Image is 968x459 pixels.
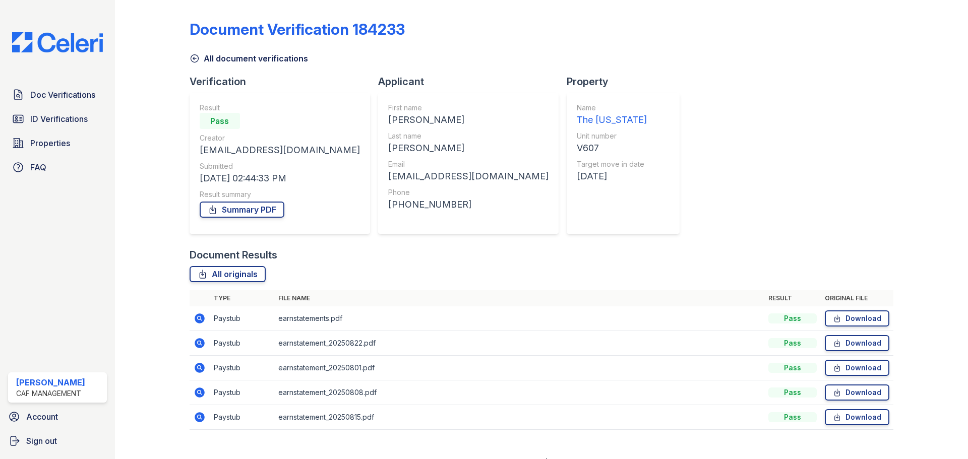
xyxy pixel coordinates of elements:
td: earnstatement_20250801.pdf [274,356,764,380]
td: earnstatement_20250815.pdf [274,405,764,430]
td: earnstatements.pdf [274,306,764,331]
div: Pass [768,387,817,398]
div: Document Verification 184233 [190,20,405,38]
div: Creator [200,133,360,143]
a: Download [825,335,889,351]
a: Download [825,360,889,376]
td: Paystub [210,331,274,356]
div: Email [388,159,549,169]
a: Doc Verifications [8,85,107,105]
a: Account [4,407,111,427]
div: First name [388,103,549,113]
a: Download [825,310,889,326]
span: Sign out [26,435,57,447]
a: Download [825,409,889,425]
div: Applicant [378,75,567,89]
a: Download [825,384,889,401]
a: Properties [8,133,107,153]
div: Document Results [190,248,277,262]
span: Properties [30,137,70,149]
div: [PERSON_NAME] [388,113,549,127]
td: Paystub [210,306,274,331]
div: Result summary [200,189,360,200]
td: Paystub [210,405,274,430]
div: [EMAIL_ADDRESS][DOMAIN_NAME] [200,143,360,157]
div: CAF Management [16,388,85,399]
div: Verification [190,75,378,89]
div: Target move in date [577,159,647,169]
div: Property [567,75,688,89]
div: Result [200,103,360,113]
td: Paystub [210,356,274,380]
a: FAQ [8,157,107,177]
td: earnstatement_20250822.pdf [274,331,764,356]
div: Submitted [200,161,360,171]
div: Pass [768,363,817,373]
div: V607 [577,141,647,155]
div: [PERSON_NAME] [388,141,549,155]
a: Name The [US_STATE] [577,103,647,127]
div: [PERSON_NAME] [16,376,85,388]
a: All document verifications [190,52,308,64]
div: [DATE] [577,169,647,183]
div: Phone [388,187,549,198]
th: Original file [821,290,893,306]
div: The [US_STATE] [577,113,647,127]
a: Summary PDF [200,202,284,218]
div: Name [577,103,647,113]
div: Pass [768,313,817,323]
div: Last name [388,131,549,141]
th: File name [274,290,764,306]
span: FAQ [30,161,46,173]
td: earnstatement_20250808.pdf [274,380,764,405]
span: Account [26,411,58,423]
span: Doc Verifications [30,89,95,101]
td: Paystub [210,380,274,405]
div: [DATE] 02:44:33 PM [200,171,360,185]
div: Pass [768,338,817,348]
div: [EMAIL_ADDRESS][DOMAIN_NAME] [388,169,549,183]
span: ID Verifications [30,113,88,125]
th: Type [210,290,274,306]
div: Pass [768,412,817,422]
div: Unit number [577,131,647,141]
th: Result [764,290,821,306]
div: [PHONE_NUMBER] [388,198,549,212]
a: Sign out [4,431,111,451]
a: All originals [190,266,266,282]
a: ID Verifications [8,109,107,129]
div: Pass [200,113,240,129]
img: CE_Logo_Blue-a8612792a0a2168367f1c8372b55b34899dd931a85d93a1a3d3e32e68fde9ad4.png [4,32,111,52]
